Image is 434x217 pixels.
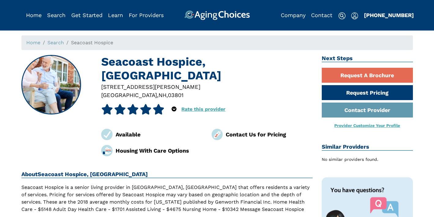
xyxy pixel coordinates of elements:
[47,10,65,20] div: Popover trigger
[47,12,65,18] a: Search
[26,40,40,45] a: Home
[364,12,414,18] a: [PHONE_NUMBER]
[158,92,166,98] span: NH
[157,92,158,98] span: ,
[281,12,306,18] a: Company
[166,92,168,98] span: ,
[322,85,413,100] a: Request Pricing
[351,10,358,20] div: Popover trigger
[322,156,413,163] div: No similar providers found.
[334,123,400,128] a: Provider Customize Your Profile
[21,171,313,178] h2: About Seacoast Hospice, [GEOGRAPHIC_DATA]
[108,12,123,18] a: Learn
[101,55,313,83] h1: Seacoast Hospice, [GEOGRAPHIC_DATA]
[322,103,413,118] a: Contact Provider
[21,35,413,50] nav: breadcrumb
[322,143,413,151] h2: Similar Providers
[322,68,413,83] a: Request A Brochure
[129,12,164,18] a: For Providers
[47,40,64,45] a: Search
[181,106,225,112] a: Rate this provider
[322,55,413,62] h2: Next Steps
[351,12,358,20] img: user-icon.svg
[101,83,313,91] div: [STREET_ADDRESS][PERSON_NAME]
[22,56,80,114] img: Seacoast Hospice, Portsmouth NH
[26,12,42,18] a: Home
[311,12,332,18] a: Contact
[71,12,102,18] a: Get Started
[184,10,250,20] img: AgingChoices
[168,91,184,99] div: 03801
[172,104,176,114] div: Popover trigger
[116,130,202,139] div: Available
[116,146,202,155] div: Housing With Care Options
[71,40,113,45] span: Seacoast Hospice
[101,92,157,98] span: [GEOGRAPHIC_DATA]
[226,130,313,139] div: Contact Us for Pricing
[338,12,346,20] img: search-icon.svg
